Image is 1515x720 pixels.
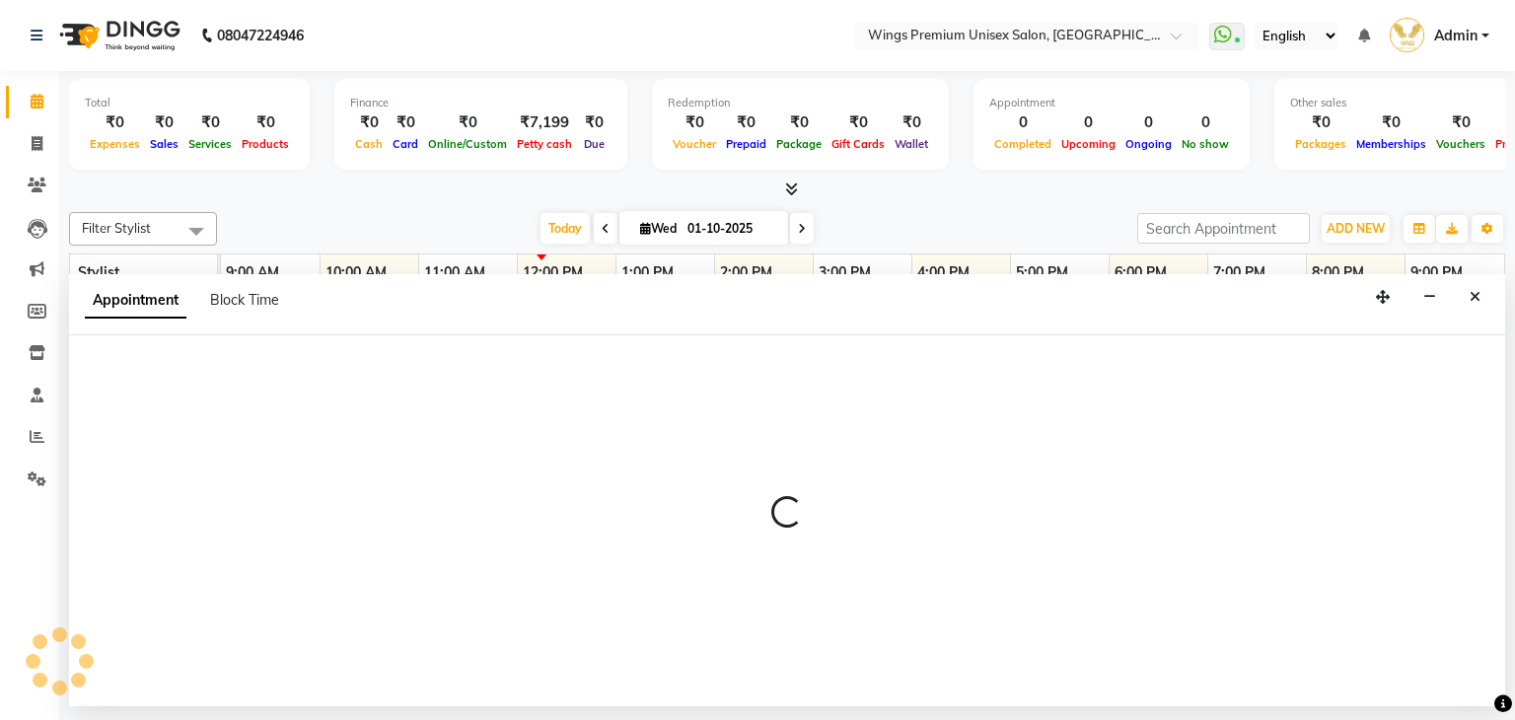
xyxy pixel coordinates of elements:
[388,111,423,134] div: ₹0
[388,137,423,151] span: Card
[210,291,279,309] span: Block Time
[50,8,185,63] img: logo
[85,137,145,151] span: Expenses
[350,95,612,111] div: Finance
[85,95,294,111] div: Total
[221,258,284,287] a: 9:00 AM
[237,137,294,151] span: Products
[1327,221,1385,236] span: ADD NEW
[989,111,1056,134] div: 0
[771,111,827,134] div: ₹0
[912,258,974,287] a: 4:00 PM
[1322,215,1390,243] button: ADD NEW
[512,111,577,134] div: ₹7,199
[1177,137,1234,151] span: No show
[577,111,612,134] div: ₹0
[145,137,183,151] span: Sales
[827,111,890,134] div: ₹0
[890,137,933,151] span: Wallet
[579,137,610,151] span: Due
[715,258,777,287] a: 2:00 PM
[1110,258,1172,287] a: 6:00 PM
[668,111,721,134] div: ₹0
[78,263,119,281] span: Stylist
[989,137,1056,151] span: Completed
[1056,111,1120,134] div: 0
[1011,258,1073,287] a: 5:00 PM
[183,111,237,134] div: ₹0
[1137,213,1310,244] input: Search Appointment
[668,137,721,151] span: Voucher
[1351,111,1431,134] div: ₹0
[217,8,304,63] b: 08047224946
[814,258,876,287] a: 3:00 PM
[771,137,827,151] span: Package
[721,137,771,151] span: Prepaid
[512,137,577,151] span: Petty cash
[1390,18,1424,52] img: Admin
[1431,111,1490,134] div: ₹0
[1290,111,1351,134] div: ₹0
[721,111,771,134] div: ₹0
[145,111,183,134] div: ₹0
[541,213,590,244] span: Today
[1461,282,1489,313] button: Close
[1351,137,1431,151] span: Memberships
[1120,137,1177,151] span: Ongoing
[1290,137,1351,151] span: Packages
[1177,111,1234,134] div: 0
[1434,26,1478,46] span: Admin
[350,137,388,151] span: Cash
[85,111,145,134] div: ₹0
[350,111,388,134] div: ₹0
[82,220,151,236] span: Filter Stylist
[423,111,512,134] div: ₹0
[321,258,392,287] a: 10:00 AM
[518,258,588,287] a: 12:00 PM
[1307,258,1369,287] a: 8:00 PM
[827,137,890,151] span: Gift Cards
[419,258,490,287] a: 11:00 AM
[1056,137,1120,151] span: Upcoming
[635,221,682,236] span: Wed
[237,111,294,134] div: ₹0
[1431,137,1490,151] span: Vouchers
[1406,258,1468,287] a: 9:00 PM
[682,214,780,244] input: 2025-10-01
[85,283,186,319] span: Appointment
[616,258,679,287] a: 1:00 PM
[1120,111,1177,134] div: 0
[1208,258,1270,287] a: 7:00 PM
[668,95,933,111] div: Redemption
[890,111,933,134] div: ₹0
[423,137,512,151] span: Online/Custom
[183,137,237,151] span: Services
[989,95,1234,111] div: Appointment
